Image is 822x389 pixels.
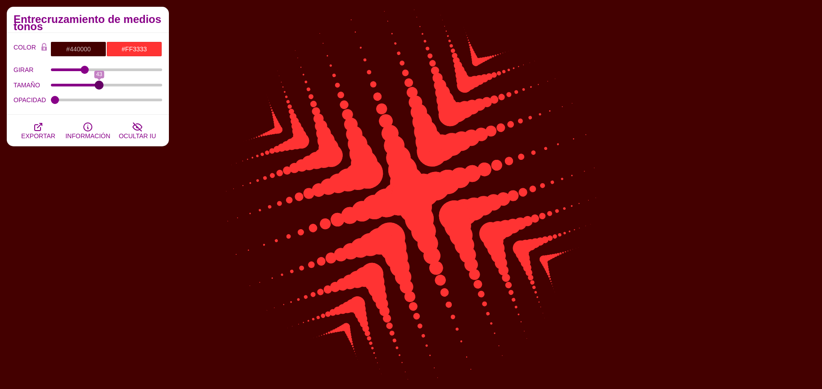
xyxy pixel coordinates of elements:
[65,132,110,140] font: INFORMACIÓN
[14,81,40,89] font: TAMAÑO
[14,96,46,104] font: OPACIDAD
[37,41,51,54] button: Bloqueo de color
[14,66,33,73] font: GIRAR
[21,132,55,140] font: EXPORTAR
[14,44,36,51] font: COLOR
[14,13,161,32] font: Entrecruzamiento de medios tonos
[14,115,63,146] button: EXPORTAR
[113,115,162,146] button: OCULTAR IU
[63,115,113,146] button: INFORMACIÓN
[119,132,156,140] font: OCULTAR IU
